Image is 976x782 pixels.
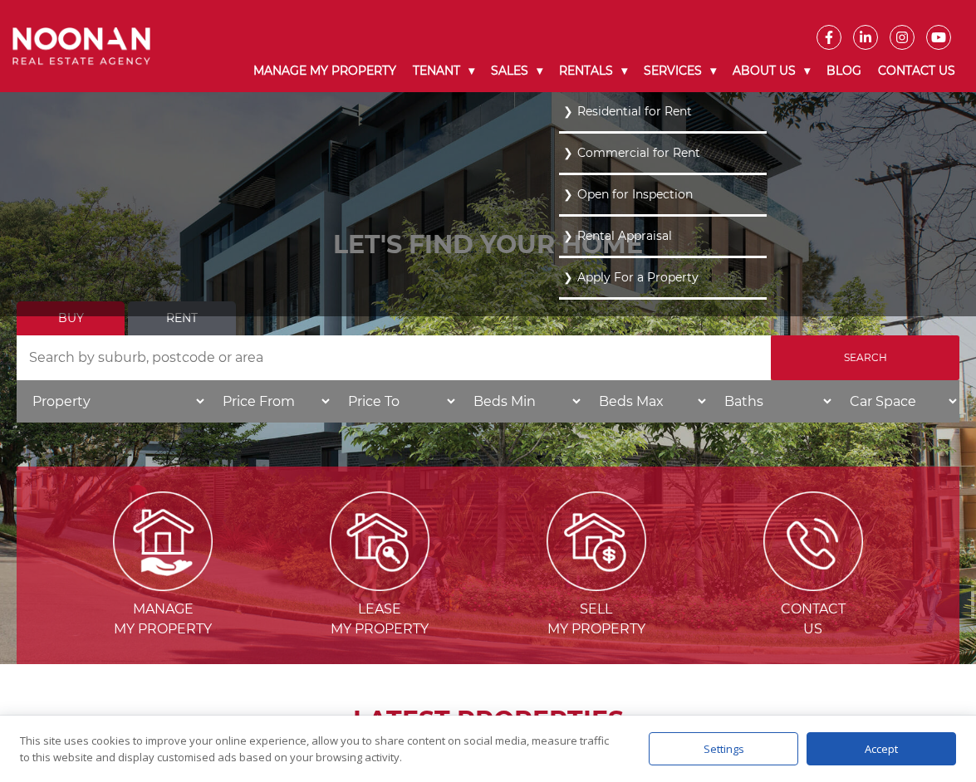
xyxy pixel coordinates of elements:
[563,266,763,289] a: Apply For a Property
[245,50,405,92] a: Manage My Property
[58,706,918,736] h2: LATEST PROPERTIES
[113,491,213,591] img: Manage my Property
[706,532,920,637] a: ContactUs
[706,599,920,639] span: Contact Us
[563,183,763,206] a: Open for Inspection
[17,301,125,335] a: Buy
[56,599,270,639] span: Manage my Property
[635,50,724,92] a: Services
[17,335,771,380] input: Search by suburb, postcode or area
[870,50,964,92] a: Contact Us
[330,491,429,591] img: Lease my property
[563,100,763,123] a: Residential for Rent
[724,50,818,92] a: About Us
[807,732,956,765] div: Accept
[490,599,704,639] span: Sell my Property
[563,142,763,164] a: Commercial for Rent
[563,225,763,247] a: Rental Appraisal
[551,50,635,92] a: Rentals
[818,50,870,92] a: Blog
[490,532,704,637] a: Sellmy Property
[547,491,646,591] img: Sell my property
[56,532,270,637] a: Managemy Property
[649,732,798,765] div: Settings
[483,50,551,92] a: Sales
[273,599,487,639] span: Lease my Property
[12,27,150,66] img: Noonan Real Estate Agency
[128,301,236,335] a: Rent
[771,335,959,380] input: Search
[405,50,483,92] a: Tenant
[273,532,487,637] a: Leasemy Property
[763,491,863,591] img: ICONS
[20,732,616,765] div: This site uses cookies to improve your online experience, allow you to share content on social me...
